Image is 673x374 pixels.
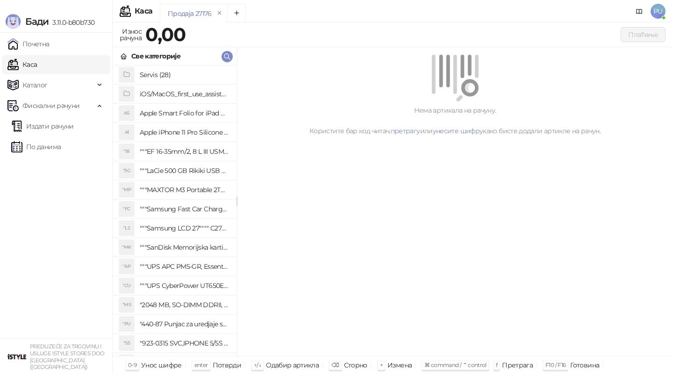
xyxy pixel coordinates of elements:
[424,361,487,368] span: ⌘ command / ⌃ control
[140,182,229,197] h4: """MAXTOR M3 Portable 2TB 2.5"""" crni eksterni hard disk HX-M201TCB/GM"""
[7,55,37,74] a: Каса
[387,359,412,371] div: Измена
[496,361,497,368] span: f
[119,221,134,236] div: "L2
[391,127,420,135] a: претрагу
[131,51,180,61] div: Све категорије
[119,355,134,370] div: "SD
[7,35,50,53] a: Почетна
[168,8,212,19] div: Продаја 27176
[119,106,134,121] div: AS
[135,7,152,15] div: Каса
[49,18,94,27] span: 3.11.0-b80b730
[140,163,229,178] h4: """LaCie 500 GB Rikiki USB 3.0 / Ultra Compact & Resistant aluminum / USB 3.0 / 2.5"""""""
[214,9,226,17] button: remove
[140,336,229,351] h4: "923-0315 SVC,IPHONE 5/5S BATTERY REMOVAL TRAY Držač za iPhone sa kojim se otvara display
[140,297,229,312] h4: "2048 MB, SO-DIMM DDRII, 667 MHz, Napajanje 1,8 0,1 V, Latencija CL5"
[140,221,229,236] h4: """Samsung LCD 27"""" C27F390FHUXEN"""
[545,361,566,368] span: F10 / F16
[22,96,79,115] span: Фискални рачуни
[128,361,136,368] span: 0-9
[632,4,647,19] a: Документација
[140,316,229,331] h4: "440-87 Punjac za uredjaje sa micro USB portom 4/1, Stand."
[119,125,134,140] div: AI
[11,137,61,156] a: По данима
[7,347,26,366] img: 64x64-companyLogo-77b92cf4-9946-4f36-9751-bf7bb5fd2c7d.png
[119,316,134,331] div: "PU
[11,117,74,136] a: Издати рачуни
[119,336,134,351] div: "S5
[254,361,261,368] span: ↑/↓
[119,278,134,293] div: "CU
[119,240,134,255] div: "MK
[30,343,105,370] small: PREDUZEĆE ZA TRGOVINU I USLUGE ISTYLE STORES DOO [GEOGRAPHIC_DATA] ([GEOGRAPHIC_DATA])
[140,125,229,140] h4: Apple iPhone 11 Pro Silicone Case - Black
[119,297,134,312] div: "MS
[344,359,367,371] div: Сторно
[651,4,666,19] span: PU
[140,86,229,101] h4: iOS/MacOS_first_use_assistance (4)
[6,14,21,29] img: Logo
[331,361,339,368] span: ⌫
[380,361,383,368] span: +
[119,182,134,197] div: "MP
[119,163,134,178] div: "5G
[141,359,182,371] div: Унос шифре
[227,4,246,22] button: Add tab
[140,259,229,274] h4: """UPS APC PM5-GR, Essential Surge Arrest,5 utic_nica"""
[502,359,533,371] div: Претрага
[433,127,483,135] a: унесите шифру
[140,278,229,293] h4: """UPS CyberPower UT650EG, 650VA/360W , line-int., s_uko, desktop"""
[145,23,186,46] strong: 0,00
[140,355,229,370] h4: "923-0448 SVC,IPHONE,TOURQUE DRIVER KIT .65KGF- CM Šrafciger "
[113,65,236,356] div: grid
[266,359,319,371] div: Одабир артикла
[118,25,143,44] div: Износ рачуна
[213,359,242,371] div: Потврди
[140,144,229,159] h4: """EF 16-35mm/2, 8 L III USM"""
[194,361,208,368] span: enter
[140,240,229,255] h4: """SanDisk Memorijska kartica 256GB microSDXC sa SD adapterom SDSQXA1-256G-GN6MA - Extreme PLUS, ...
[248,105,662,136] div: Нема артикала на рачуну. Користите бар код читач, или како бисте додали артикле на рачун.
[119,259,134,274] div: "AP
[22,76,48,94] span: Каталог
[570,359,599,371] div: Готовина
[119,144,134,159] div: "18
[119,201,134,216] div: "FC
[140,106,229,121] h4: Apple Smart Folio for iPad mini (A17 Pro) - Sage
[621,27,666,42] button: Плаћање
[140,201,229,216] h4: """Samsung Fast Car Charge Adapter, brzi auto punja_, boja crna"""
[140,67,229,82] h4: Servis (28)
[25,16,49,27] span: Бади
